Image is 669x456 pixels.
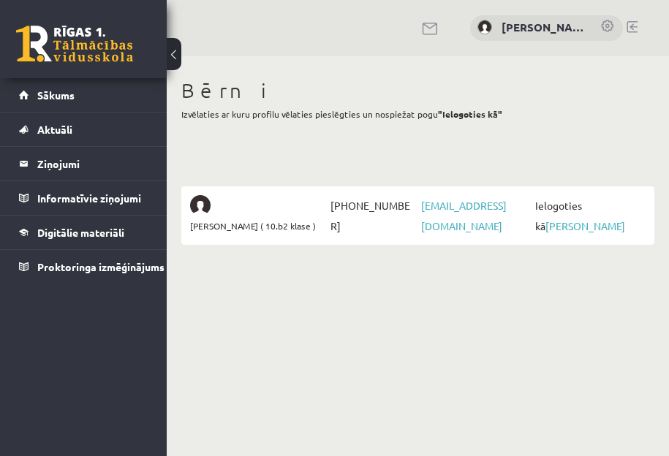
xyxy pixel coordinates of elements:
[19,147,148,180] a: Ziņojumi
[16,26,133,62] a: Rīgas 1. Tālmācības vidusskola
[37,181,148,215] legend: Informatīvie ziņojumi
[190,216,316,236] span: [PERSON_NAME] ( 10.b2 klase )
[37,88,75,102] span: Sākums
[19,113,148,146] a: Aktuāli
[532,195,646,236] span: Ielogoties kā
[37,260,165,273] span: Proktoringa izmēģinājums
[37,226,124,239] span: Digitālie materiāli
[19,78,148,112] a: Sākums
[477,20,492,34] img: Inta Lizuma
[545,219,625,232] a: [PERSON_NAME]
[181,107,654,121] p: Izvēlaties ar kuru profilu vēlaties pieslēgties un nospiežat pogu
[37,147,148,180] legend: Ziņojumi
[19,250,148,284] a: Proktoringa izmēģinājums
[502,19,586,36] a: [PERSON_NAME]
[438,108,502,120] b: "Ielogoties kā"
[19,216,148,249] a: Digitālie materiāli
[19,181,148,215] a: Informatīvie ziņojumi
[190,195,211,216] img: Rūta Spriņģe
[37,123,72,136] span: Aktuāli
[327,195,418,236] span: [PHONE_NUMBER]
[181,78,654,103] h1: Bērni
[421,199,507,232] a: [EMAIL_ADDRESS][DOMAIN_NAME]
